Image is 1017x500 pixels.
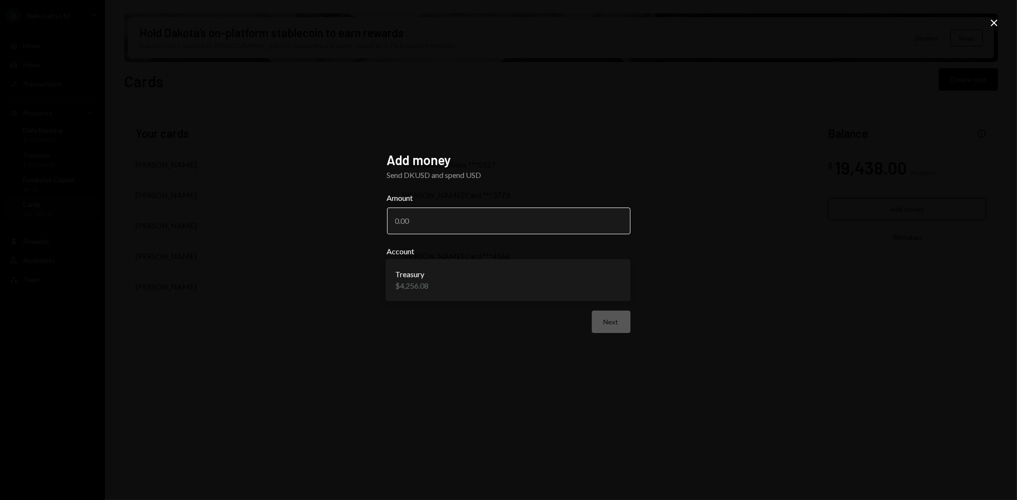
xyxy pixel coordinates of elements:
div: Send DKUSD and spend USD [387,169,630,181]
div: Treasury [395,269,429,280]
input: 0.00 [387,208,630,234]
label: Account [387,246,630,257]
div: $4,256.08 [395,280,429,292]
h2: Add money [387,151,630,169]
label: Amount [387,192,630,204]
